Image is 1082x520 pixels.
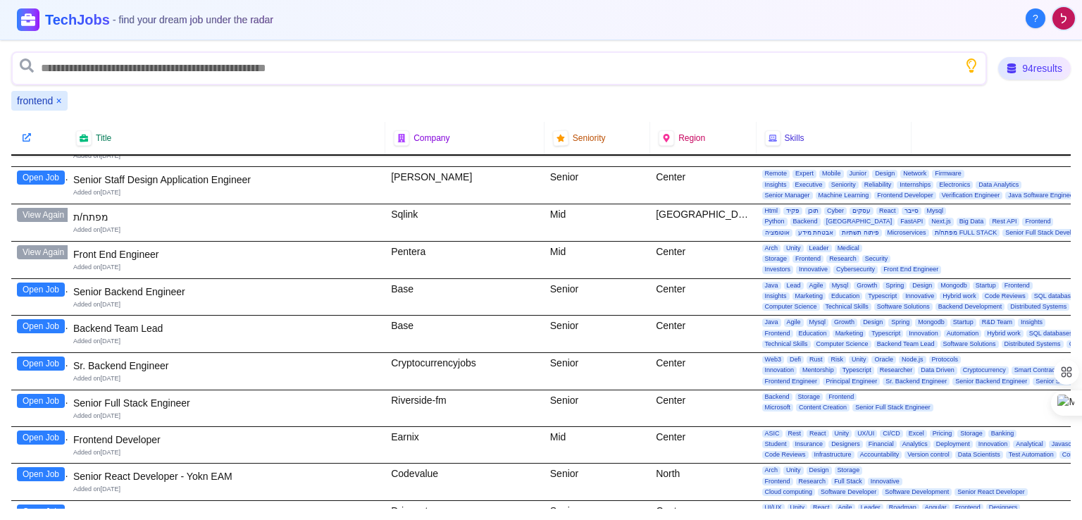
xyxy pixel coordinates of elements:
span: Frontend Developer [874,192,936,199]
span: Leader [807,244,832,252]
button: View Again [17,208,70,222]
span: FastAPI [897,218,926,225]
span: Technical Skills [823,303,871,311]
span: Typescript [869,330,903,338]
span: Excel [906,430,927,438]
span: פקיד [783,207,802,215]
span: Innovative [902,292,937,300]
span: Front End Engineer [881,266,941,273]
span: Arch [762,244,781,252]
span: Growth [831,318,857,326]
span: Infrastructure [811,451,854,459]
div: Riverside-fm [385,390,545,426]
span: Seniority [573,132,606,144]
div: Center [650,390,756,426]
span: Lead [784,282,804,290]
div: Base [385,316,545,352]
div: Center [650,427,756,464]
span: Marketing [833,330,866,338]
span: Software Solutions [940,340,999,348]
div: Added on [DATE] [73,337,380,346]
span: Protocols [929,356,962,364]
div: Added on [DATE] [73,448,380,457]
span: Security [862,255,891,263]
div: Center [650,242,756,278]
span: Node.js [899,356,926,364]
span: Spring [883,282,907,290]
span: Unity [849,356,869,364]
span: Senior React Developer [954,488,1028,496]
span: Risk [828,356,846,364]
span: סייבר [902,207,921,215]
span: Design [909,282,935,290]
div: Added on [DATE] [73,374,380,383]
button: Open Job [17,431,65,445]
span: Test Automation [1006,451,1057,459]
span: Html [762,207,781,215]
span: Code Reviews [762,451,809,459]
span: Accountability [857,451,902,459]
span: מפתח/ת FULL STACK [932,229,1000,237]
div: Senior [545,464,650,500]
div: Senior [545,353,650,390]
span: [GEOGRAPHIC_DATA] [823,218,895,225]
div: Senior React Developer - Yokn EAM [73,469,380,483]
span: Smart Contracts [1012,366,1063,374]
span: Technical Skills [762,340,811,348]
span: Typescript [865,292,900,300]
span: Data Analytics [976,181,1021,189]
span: Senior Full Stack Engineer [852,404,933,411]
span: Senior Manager [762,192,813,199]
span: Mongodb [915,318,947,326]
span: Innovation [762,366,797,374]
span: Insurance [792,440,826,448]
span: Designers [828,440,863,448]
span: Defi [787,356,804,364]
div: Added on [DATE] [73,188,380,197]
span: Backend [790,218,821,225]
span: Frontend [1022,218,1053,225]
span: Version control [904,451,952,459]
span: Skills [785,132,804,144]
button: Remove frontend filter [56,94,61,108]
span: Data Scientists [955,451,1003,459]
span: Insights [1018,318,1045,326]
span: Electronics [936,181,973,189]
div: Added on [DATE] [73,225,380,235]
span: Design [860,318,885,326]
span: Principal Engineer [823,378,880,385]
div: Added on [DATE] [73,151,380,161]
span: Executive [792,181,826,189]
span: Computer Science [814,340,871,348]
span: Angular [922,504,950,512]
span: Software Solutions [874,303,933,311]
span: Automation [944,330,982,338]
span: Startup [973,282,999,290]
div: Center [650,353,756,390]
div: Cryptocurrencyjobs [385,353,545,390]
span: ASIC [762,430,783,438]
span: Hybrid work [984,330,1024,338]
span: Rest [785,430,804,438]
span: Frontend [762,478,793,485]
span: Education [796,330,830,338]
div: Frontend Developer [73,433,380,447]
span: Storage [835,466,863,474]
span: Microsoft [762,404,794,411]
span: Internships [897,181,933,189]
span: Network [900,170,929,178]
span: Backend [762,393,792,401]
span: Mysql [807,318,829,326]
div: Added on [DATE] [73,300,380,309]
span: Insights [762,292,790,300]
span: Sr. Backend Engineer [883,378,950,385]
span: Remote [762,170,790,178]
span: Big Data [957,218,987,225]
span: Content Creation [796,404,850,411]
span: Spring [888,318,912,326]
span: Code Reviews [982,292,1028,300]
span: Cryptocurrency [960,366,1009,374]
div: Added on [DATE] [73,411,380,421]
span: Java [762,318,781,326]
span: Financial [866,440,897,448]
